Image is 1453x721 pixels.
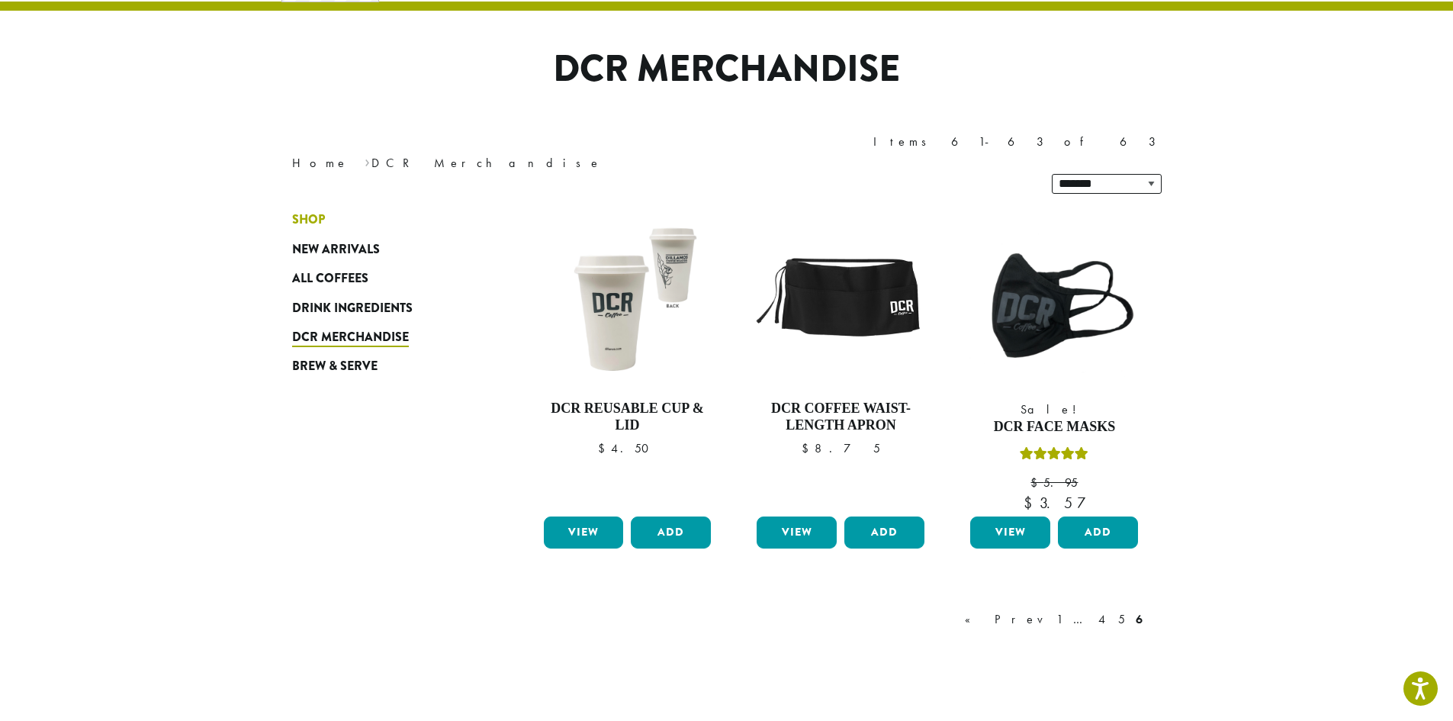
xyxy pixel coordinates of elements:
[753,401,928,433] h4: DCR Coffee Waist-Length Apron
[598,440,611,456] span: $
[753,213,928,388] img: LO2858.01.png
[1030,475,1043,491] span: $
[966,419,1142,436] h4: DCR Face Masks
[1024,493,1085,513] bdi: 3.57
[966,401,1142,419] span: Sale!
[292,235,475,264] a: New Arrivals
[292,299,413,318] span: Drink Ingredients
[292,269,368,288] span: All Coffees
[281,47,1173,92] h1: DCR Merchandise
[802,440,815,456] span: $
[292,155,349,171] a: Home
[292,293,475,322] a: Drink Ingredients
[598,440,656,456] bdi: 4.50
[966,213,1142,510] a: Sale! DCR Face MasksRated 5.00 out of 5 $5.95
[966,213,1142,388] img: Mask_WhiteBackground-300x300.png
[292,357,378,376] span: Brew & Serve
[873,133,1162,151] div: Items 61-63 of 63
[1024,493,1040,513] span: $
[365,149,370,172] span: ›
[292,240,380,259] span: New Arrivals
[544,517,624,549] a: View
[1020,445,1088,468] div: Rated 5.00 out of 5
[970,517,1050,549] a: View
[1030,475,1078,491] bdi: 5.95
[292,154,704,172] nav: Breadcrumb
[540,213,715,510] a: DCR Reusable Cup & Lid $4.50
[802,440,880,456] bdi: 8.75
[292,205,475,234] a: Shop
[1053,610,1066,629] a: 1
[292,211,325,230] span: Shop
[292,264,475,293] a: All Coffees
[292,323,475,352] a: DCR Merchandise
[1095,610,1111,629] a: 4
[539,213,715,388] img: LO1212.01.png
[1070,610,1091,629] a: …
[292,352,475,381] a: Brew & Serve
[540,401,715,433] h4: DCR Reusable Cup & Lid
[757,517,837,549] a: View
[962,610,1049,629] a: « Prev
[844,517,924,549] button: Add
[1133,610,1146,629] a: 6
[631,517,711,549] button: Add
[1115,610,1128,629] a: 5
[292,328,409,347] span: DCR Merchandise
[753,213,928,510] a: DCR Coffee Waist-Length Apron $8.75
[1058,517,1138,549] button: Add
